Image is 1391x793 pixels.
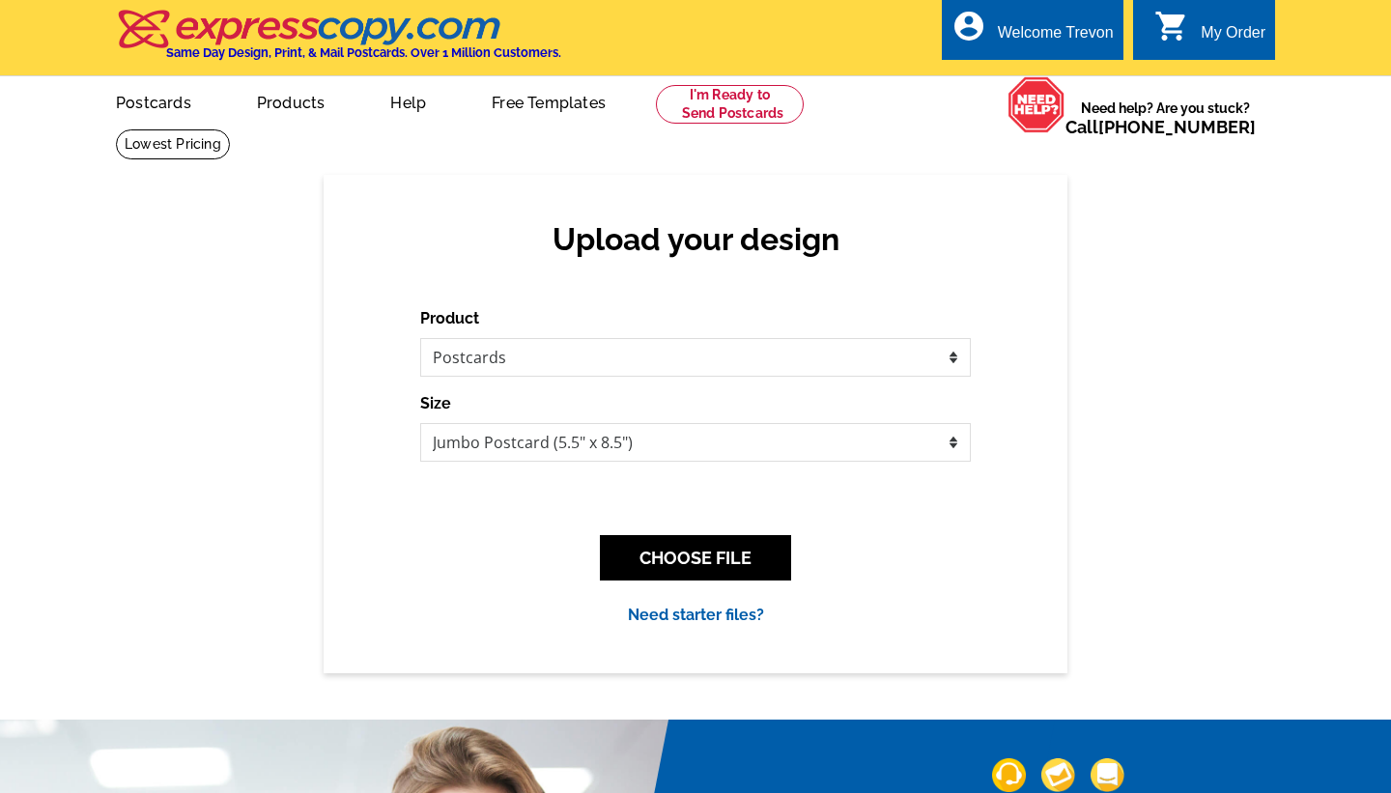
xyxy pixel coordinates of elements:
i: account_circle [951,9,986,43]
label: Product [420,307,479,330]
a: Need starter files? [628,606,764,624]
img: support-img-2.png [1041,758,1075,792]
a: shopping_cart My Order [1154,21,1265,45]
h2: Upload your design [440,221,951,258]
img: support-img-3_1.png [1091,758,1124,792]
a: Help [359,78,457,124]
img: help [1008,76,1065,133]
a: Same Day Design, Print, & Mail Postcards. Over 1 Million Customers. [116,23,561,60]
div: Welcome Trevon [998,24,1114,51]
a: Free Templates [461,78,637,124]
a: [PHONE_NUMBER] [1098,117,1256,137]
label: Size [420,392,451,415]
span: Call [1065,117,1256,137]
i: shopping_cart [1154,9,1189,43]
div: My Order [1201,24,1265,51]
img: support-img-1.png [992,758,1026,792]
iframe: LiveChat chat widget [1120,732,1391,793]
a: Postcards [85,78,222,124]
h4: Same Day Design, Print, & Mail Postcards. Over 1 Million Customers. [166,45,561,60]
span: Need help? Are you stuck? [1065,99,1265,137]
button: CHOOSE FILE [600,535,791,581]
a: Products [226,78,356,124]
